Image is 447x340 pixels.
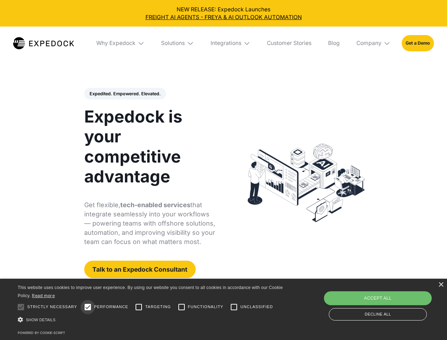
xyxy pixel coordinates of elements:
[18,331,65,335] a: Powered by cookie-script
[402,35,434,51] a: Get a Demo
[156,27,200,60] div: Solutions
[96,40,136,47] div: Why Expedock
[322,27,345,60] a: Blog
[18,315,285,325] div: Show details
[161,40,185,47] div: Solutions
[324,291,431,305] div: Accept all
[356,40,382,47] div: Company
[84,261,196,278] a: Talk to an Expedock Consultant
[27,304,77,310] span: Strictly necessary
[6,13,442,21] a: FREIGHT AI AGENTS - FREYA & AI OUTLOOK AUTOMATION
[188,304,223,310] span: Functionality
[205,27,256,60] div: Integrations
[6,6,442,21] div: NEW RELEASE: Expedock Launches
[84,107,216,186] h1: Expedock is your competitive advantage
[240,304,273,310] span: Unclassified
[18,285,283,298] span: This website uses cookies to improve user experience. By using our website you consent to all coo...
[84,200,216,246] p: Get flexible, that integrate seamlessly into your workflows — powering teams with offshore soluti...
[94,304,128,310] span: Performance
[26,318,56,322] span: Show details
[32,293,55,298] a: Read more
[120,201,190,209] strong: tech-enabled services
[351,27,396,60] div: Company
[91,27,150,60] div: Why Expedock
[145,304,171,310] span: Targeting
[329,263,447,340] iframe: Chat Widget
[261,27,317,60] a: Customer Stories
[211,40,241,47] div: Integrations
